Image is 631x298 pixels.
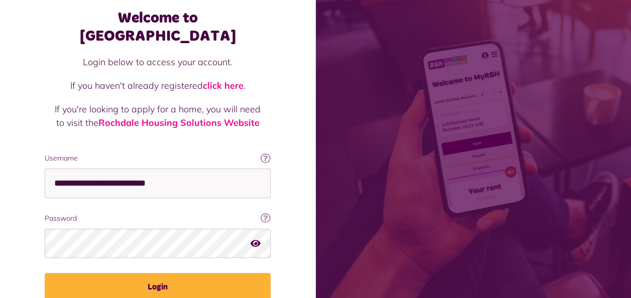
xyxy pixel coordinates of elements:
[55,79,261,92] p: If you haven't already registered .
[45,213,271,224] label: Password
[55,55,261,69] p: Login below to access your account.
[203,80,243,91] a: click here
[55,102,261,129] p: If you're looking to apply for a home, you will need to visit the
[98,117,260,128] a: Rochdale Housing Solutions Website
[45,9,271,45] h1: Welcome to [GEOGRAPHIC_DATA]
[45,153,271,164] label: Username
